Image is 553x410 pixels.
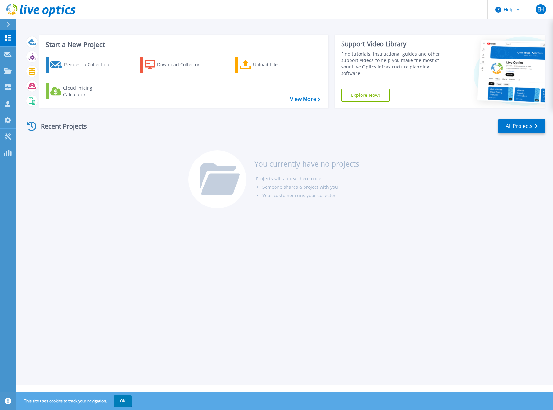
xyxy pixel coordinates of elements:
div: Upload Files [253,58,305,71]
a: All Projects [498,119,545,133]
div: Recent Projects [25,118,96,134]
div: Find tutorials, instructional guides and other support videos to help you make the most of your L... [341,51,448,77]
div: Cloud Pricing Calculator [63,85,115,98]
div: Request a Collection [64,58,116,71]
h3: You currently have no projects [254,160,359,167]
span: EH [537,7,544,12]
li: Someone shares a project with you [262,183,359,191]
a: Upload Files [235,57,307,73]
div: Support Video Library [341,40,448,48]
a: View More [290,96,320,102]
button: OK [114,395,132,407]
a: Cloud Pricing Calculator [46,83,117,99]
span: This site uses cookies to track your navigation. [18,395,132,407]
a: Request a Collection [46,57,117,73]
li: Your customer runs your collector [262,191,359,200]
div: Download Collector [157,58,209,71]
h3: Start a New Project [46,41,320,48]
a: Explore Now! [341,89,390,102]
li: Projects will appear here once: [256,175,359,183]
a: Download Collector [140,57,212,73]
